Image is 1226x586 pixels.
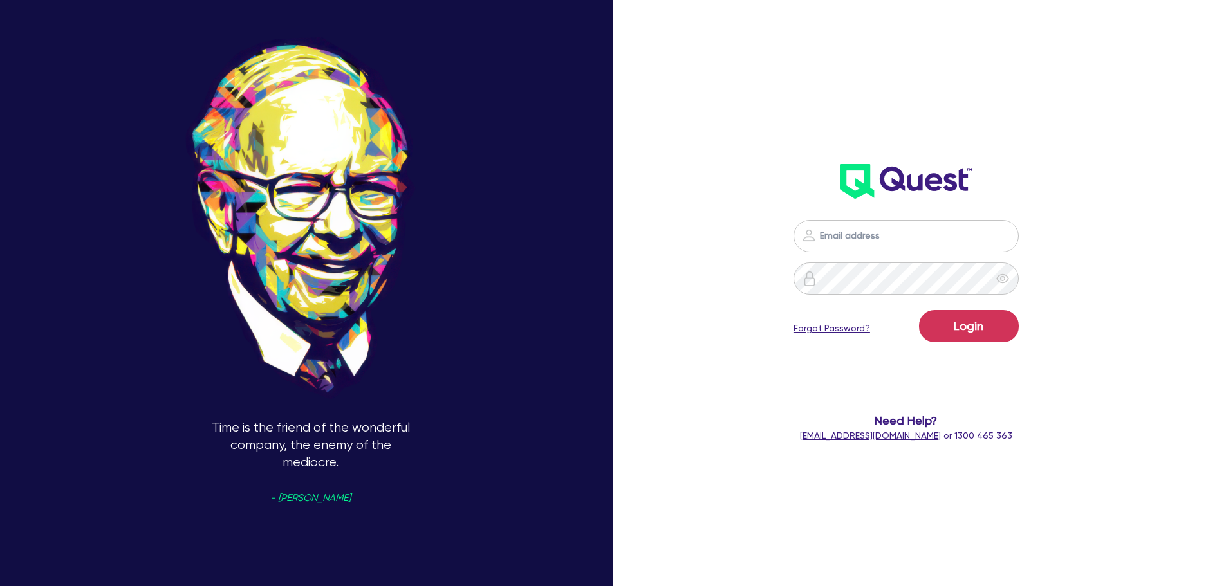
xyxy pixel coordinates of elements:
a: Forgot Password? [794,322,870,335]
button: Login [919,310,1019,342]
span: or 1300 465 363 [800,430,1012,441]
span: - [PERSON_NAME] [270,493,351,503]
a: [EMAIL_ADDRESS][DOMAIN_NAME] [800,430,941,441]
span: Need Help? [742,412,1071,429]
span: eye [996,272,1009,285]
img: icon-password [801,228,817,243]
input: Email address [794,220,1019,252]
img: wH2k97JdezQIQAAAABJRU5ErkJggg== [840,164,972,199]
img: icon-password [802,271,817,286]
